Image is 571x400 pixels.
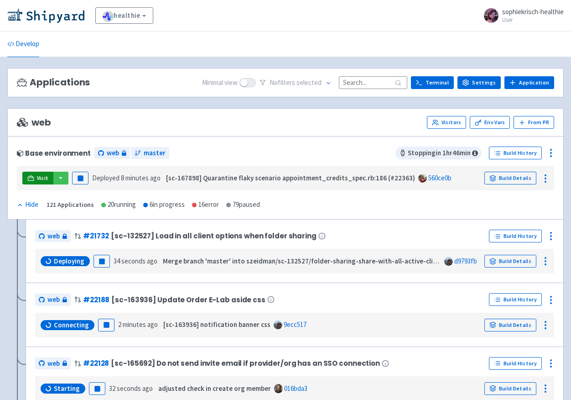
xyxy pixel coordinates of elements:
[484,319,536,332] a: Build Details
[484,172,536,184] a: Build Details
[35,358,71,370] a: web
[478,8,564,23] a: sophiekrisch-healthie User
[22,172,53,184] a: Visit
[98,319,114,332] button: Pause
[502,7,564,16] span: sophiekrisch-healthie
[93,255,110,268] button: Pause
[504,76,554,89] a: Application
[37,174,49,182] span: Visit
[484,382,536,395] a: Build Details
[470,116,510,129] a: Env Vars
[35,230,71,242] a: web
[270,78,322,88] span: No filter s
[226,200,260,210] div: 79 paused
[72,172,88,184] button: Pause
[163,257,446,265] strong: Merge branch 'master' into szeidman/sc-132527/folder-sharing-share-with-all-active-clients
[158,384,271,393] strong: adjusted check in create org member
[411,76,454,89] a: Terminal
[489,230,542,242] a: Build History
[489,293,542,306] a: Build History
[502,17,564,23] small: User
[489,357,542,370] a: Build History
[111,232,316,240] span: [sc-132527] Load in all client options when folder sharing
[47,231,60,242] span: web
[143,200,185,210] div: 6 in progress
[95,7,153,24] a: healthie
[339,76,407,89] input: Search...
[17,117,51,128] span: web
[107,148,119,158] span: web
[35,294,71,306] a: web
[514,116,554,129] button: From PR
[427,116,466,129] a: Visitors
[457,76,501,89] a: Settings
[7,32,39,57] a: Develop
[484,255,536,268] a: Build Details
[144,148,166,158] span: master
[92,174,161,182] span: Deployed
[118,320,158,329] time: 2 minutes ago
[17,200,38,210] div: Hide
[192,200,219,210] div: 16 error
[454,257,477,265] a: d9793fb
[202,78,238,88] span: Minimal view
[166,174,415,182] strong: [sc-167898] Quarantine flaky scenario appointment_credits_spec.rb:186 (#22363)
[89,382,105,395] button: Pause
[47,358,60,369] span: web
[83,231,109,241] a: #21732
[111,359,380,367] span: [sc-165692] Do not send invite email if provider/org has an SSO connection
[284,320,306,329] a: 9ecc517
[54,384,80,393] span: Starting
[17,77,90,88] h3: Applications
[131,147,169,159] a: master
[428,174,452,182] a: 560ce0b
[296,78,322,87] span: selected
[83,358,109,368] a: #22128
[111,296,265,304] span: [sc-163936] Update Order E-Lab aside css
[7,8,84,23] img: Shipyard logo
[114,257,157,265] time: 34 seconds ago
[163,320,270,329] strong: [sc-163936] notification banner css
[54,321,89,330] span: Connecting
[109,384,153,393] time: 32 seconds ago
[17,200,39,210] button: Hide
[94,147,130,159] a: web
[47,200,94,210] div: 121 Applications
[47,295,60,305] span: web
[395,147,482,159] span: Stopping in 1 hr 46 min
[17,149,91,157] div: Base environment
[83,295,109,305] a: #22188
[54,257,84,266] span: Deploying
[284,384,307,393] a: 016bda3
[101,200,136,210] div: 20 running
[121,174,161,182] time: 8 minutes ago
[489,147,542,159] a: Build History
